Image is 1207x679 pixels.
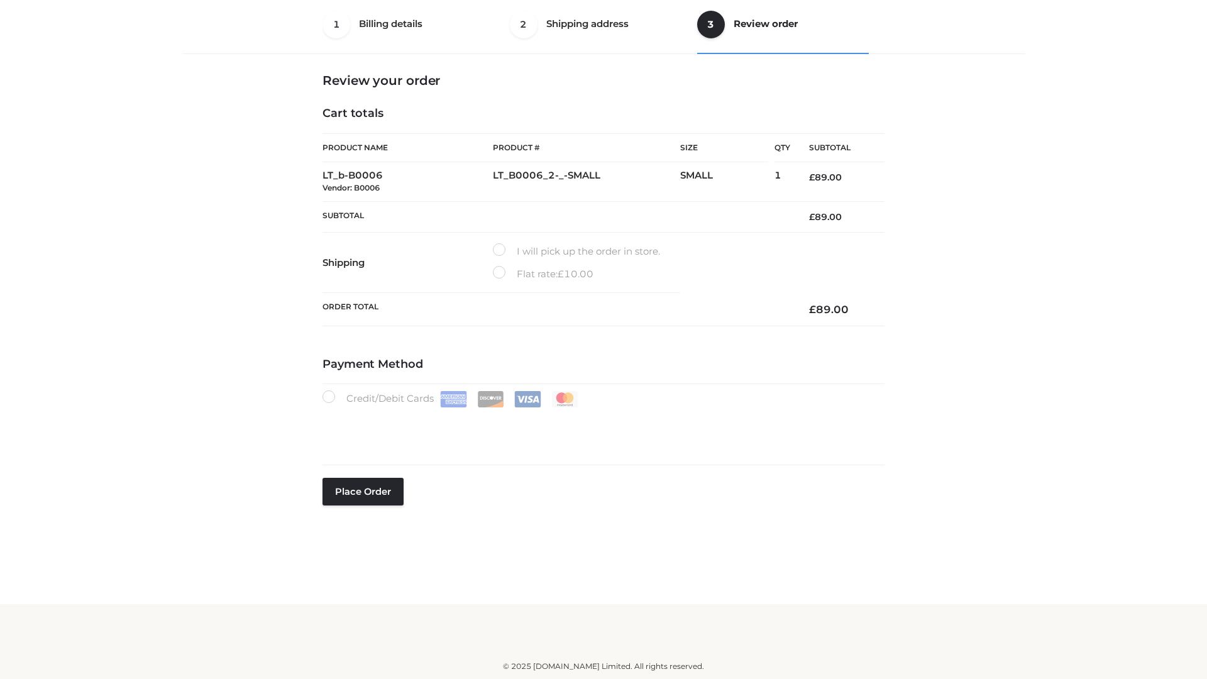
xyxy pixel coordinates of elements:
img: Discover [477,391,504,407]
bdi: 89.00 [809,303,849,316]
h4: Payment Method [322,358,885,372]
label: I will pick up the order in store. [493,243,660,260]
h4: Cart totals [322,107,885,121]
span: £ [809,211,815,223]
th: Product # [493,133,680,162]
td: SMALL [680,162,774,202]
label: Flat rate: [493,266,593,282]
small: Vendor: B0006 [322,183,380,192]
th: Shipping [322,233,493,293]
th: Qty [774,133,790,162]
span: £ [809,172,815,183]
label: Credit/Debit Cards [322,390,580,407]
iframe: Secure payment input frame [320,405,882,451]
span: £ [558,268,564,280]
img: Visa [514,391,541,407]
span: £ [809,303,816,316]
th: Subtotal [790,134,885,162]
td: 1 [774,162,790,202]
h3: Review your order [322,73,885,88]
th: Size [680,134,768,162]
bdi: 89.00 [809,211,842,223]
button: Place order [322,478,404,505]
div: © 2025 [DOMAIN_NAME] Limited. All rights reserved. [187,660,1020,673]
th: Order Total [322,293,790,326]
th: Product Name [322,133,493,162]
td: LT_b-B0006 [322,162,493,202]
bdi: 10.00 [558,268,593,280]
img: Mastercard [551,391,578,407]
th: Subtotal [322,201,790,232]
bdi: 89.00 [809,172,842,183]
img: Amex [440,391,467,407]
td: LT_B0006_2-_-SMALL [493,162,680,202]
